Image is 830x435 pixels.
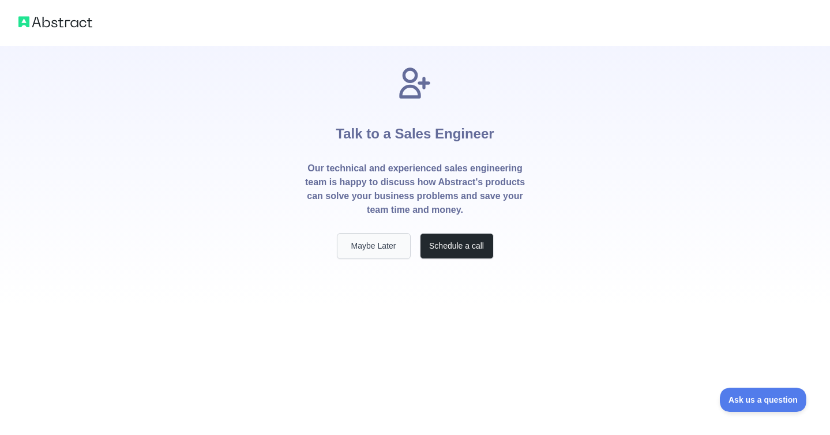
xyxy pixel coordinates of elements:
[720,388,807,412] iframe: Toggle Customer Support
[420,233,494,259] button: Schedule a call
[18,14,92,30] img: Abstract logo
[336,102,494,162] h1: Talk to a Sales Engineer
[305,162,526,217] p: Our technical and experienced sales engineering team is happy to discuss how Abstract's products ...
[337,233,411,259] button: Maybe Later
